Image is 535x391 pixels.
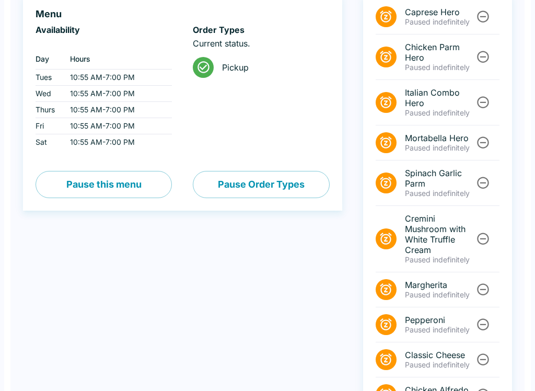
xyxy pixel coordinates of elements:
[36,25,172,35] h6: Availability
[405,168,474,189] span: Spinach Garlic Parm
[62,70,172,86] td: 10:55 AM - 7:00 PM
[36,49,62,70] th: Day
[36,134,62,151] td: Sat
[36,102,62,118] td: Thurs
[193,171,329,198] button: Pause Order Types
[405,350,474,360] span: Classic Cheese
[473,7,493,26] button: Unpause
[473,280,493,299] button: Unpause
[405,255,474,264] p: Paused indefinitely
[36,70,62,86] td: Tues
[405,7,474,17] span: Caprese Hero
[36,118,62,134] td: Fri
[473,229,493,248] button: Unpause
[405,133,474,143] span: Mortabella Hero
[405,280,474,290] span: Margherita
[405,87,474,108] span: Italian Combo Hero
[62,134,172,151] td: 10:55 AM - 7:00 PM
[62,102,172,118] td: 10:55 AM - 7:00 PM
[473,315,493,334] button: Unpause
[405,17,474,27] p: Paused indefinitely
[405,213,474,255] span: Cremini Mushroom with White Truffle Cream
[405,189,474,198] p: Paused indefinitely
[405,143,474,153] p: Paused indefinitely
[405,325,474,335] p: Paused indefinitely
[473,350,493,369] button: Unpause
[405,63,474,72] p: Paused indefinitely
[473,133,493,152] button: Unpause
[62,49,172,70] th: Hours
[36,86,62,102] td: Wed
[193,38,329,49] p: Current status.
[405,42,474,63] span: Chicken Parm Hero
[405,315,474,325] span: Pepperoni
[405,360,474,370] p: Paused indefinitely
[473,93,493,112] button: Unpause
[193,25,329,35] h6: Order Types
[36,171,172,198] button: Pause this menu
[36,38,172,49] p: ‏
[473,47,493,66] button: Unpause
[473,173,493,192] button: Unpause
[222,62,321,73] span: Pickup
[62,118,172,134] td: 10:55 AM - 7:00 PM
[405,108,474,118] p: Paused indefinitely
[405,290,474,300] p: Paused indefinitely
[62,86,172,102] td: 10:55 AM - 7:00 PM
